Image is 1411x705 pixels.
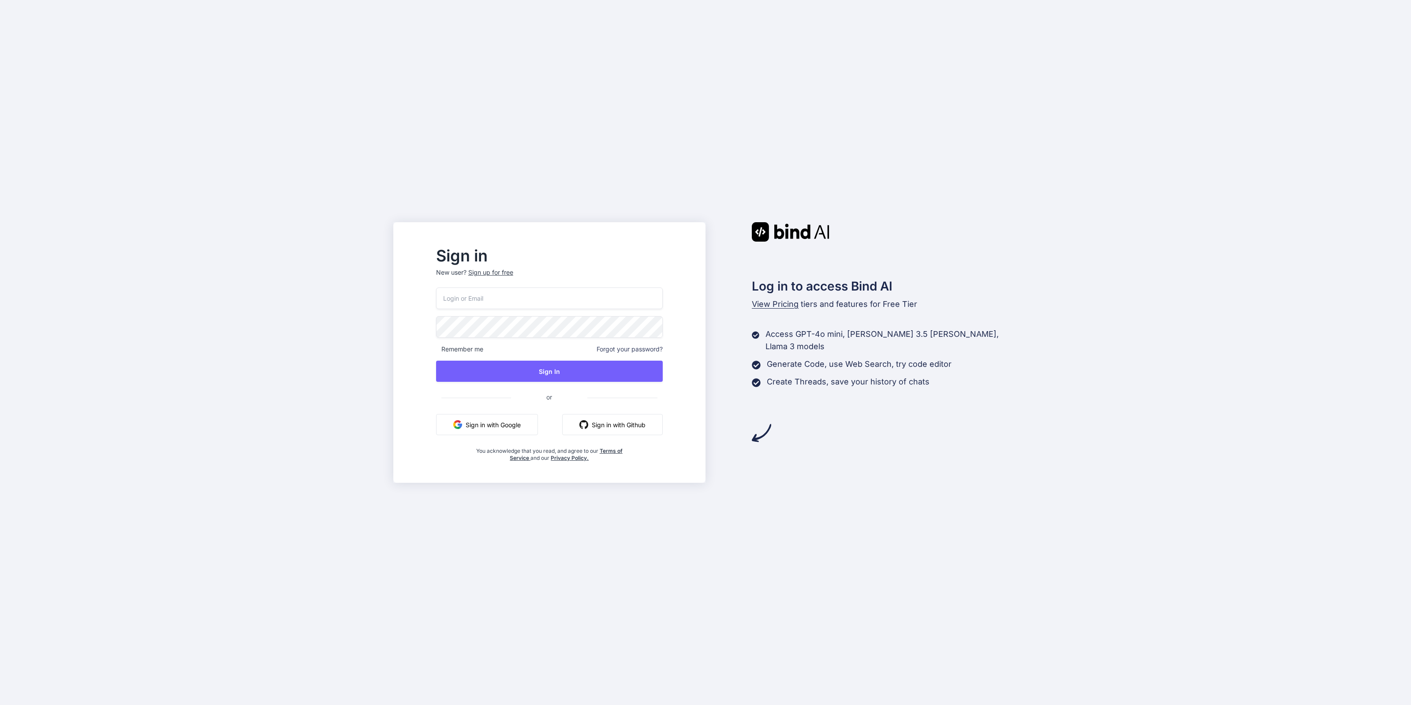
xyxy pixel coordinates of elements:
[436,414,538,435] button: Sign in with Google
[468,268,513,277] div: Sign up for free
[752,222,829,242] img: Bind AI logo
[562,414,663,435] button: Sign in with Github
[510,448,623,461] a: Terms of Service
[579,420,588,429] img: github
[752,299,799,309] span: View Pricing
[752,277,1018,295] h2: Log in to access Bind AI
[597,345,663,354] span: Forgot your password?
[767,376,929,388] p: Create Threads, save your history of chats
[436,268,663,287] p: New user?
[436,249,663,263] h2: Sign in
[436,287,663,309] input: Login or Email
[436,361,663,382] button: Sign In
[474,442,625,462] div: You acknowledge that you read, and agree to our and our
[436,345,483,354] span: Remember me
[752,423,771,443] img: arrow
[752,298,1018,310] p: tiers and features for Free Tier
[767,358,952,370] p: Generate Code, use Web Search, try code editor
[511,386,587,408] span: or
[453,420,462,429] img: google
[765,328,1018,353] p: Access GPT-4o mini, [PERSON_NAME] 3.5 [PERSON_NAME], Llama 3 models
[551,455,589,461] a: Privacy Policy.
